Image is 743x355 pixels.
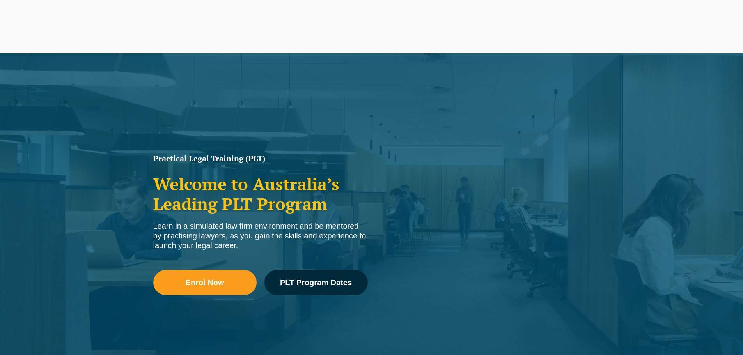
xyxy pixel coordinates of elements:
a: PLT Program Dates [264,270,368,295]
span: Enrol Now [186,279,224,286]
h1: Practical Legal Training (PLT) [153,155,368,162]
div: Learn in a simulated law firm environment and be mentored by practising lawyers, as you gain the ... [153,221,368,251]
span: PLT Program Dates [280,279,352,286]
a: Enrol Now [153,270,257,295]
h2: Welcome to Australia’s Leading PLT Program [153,174,368,214]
